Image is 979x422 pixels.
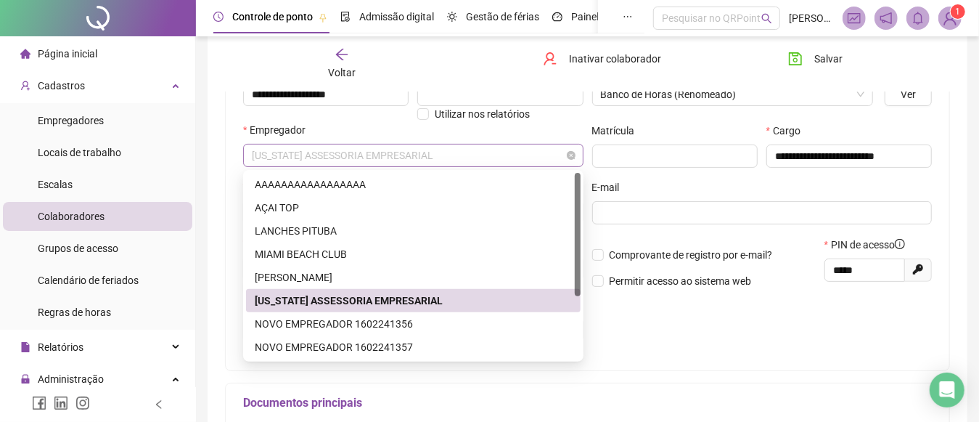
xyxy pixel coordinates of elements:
span: Salvar [814,51,843,67]
span: sun [447,12,457,22]
span: Banco de Horas (Renomeado) [601,84,865,105]
span: instagram [75,396,90,410]
div: AÇAI TOP [255,200,572,216]
div: NOVO EMPREGADOR 1602241357 [255,339,572,355]
span: arrow-left [335,47,349,62]
span: Controle de ponto [232,11,313,23]
span: [PERSON_NAME] [789,10,834,26]
label: Matrícula [592,123,644,139]
span: bell [912,12,925,25]
label: E-mail [592,179,629,195]
span: Painel do DP [571,11,628,23]
span: ellipsis [623,12,633,22]
span: Voltar [328,67,356,78]
span: Calendário de feriados [38,275,139,286]
span: PIN de acesso [831,237,905,253]
span: clock-circle [213,12,224,22]
span: Ver [901,86,916,102]
img: 91704 [939,7,961,29]
div: MONTANA ASSESSORIA EMPRESARIAL [246,289,581,312]
span: fund [848,12,861,25]
div: LANCHES PITUBA [246,219,581,243]
span: file [20,342,30,352]
span: Inativar colaborador [569,51,661,67]
span: Permitir acesso ao sistema web [610,275,752,287]
span: user-add [20,81,30,91]
span: home [20,49,30,59]
span: Administração [38,373,104,385]
label: Cargo [766,123,810,139]
span: info-circle [895,239,905,249]
span: left [154,399,164,410]
div: MIAMI BEACH CLUB [246,243,581,266]
span: Gestão de férias [466,11,539,23]
span: Empregadores [38,115,104,126]
sup: Atualize o seu contato no menu Meus Dados [951,4,965,19]
span: Página inicial [38,48,97,60]
div: AÇAI TOP [246,196,581,219]
div: MIAMI BEACH CLUB [255,246,572,262]
span: lock [20,374,30,384]
div: AAAAAAAAAAAAAAA [246,173,581,196]
span: Utilizar nos relatórios [435,108,530,120]
label: Empregador [243,122,315,138]
div: [PERSON_NAME] [255,269,572,285]
div: Open Intercom Messenger [930,373,964,407]
span: Regras de horas [38,307,111,318]
span: Escalas [38,179,73,190]
span: save [788,52,803,66]
div: MIGUEL CALÇADOS [246,266,581,289]
span: Comprovante de registro por e-mail? [610,249,773,261]
span: linkedin [54,396,68,410]
span: dashboard [552,12,562,22]
span: close-circle [567,151,575,160]
button: Salvar [777,47,853,70]
button: Inativar colaborador [532,47,672,70]
span: Colaboradores [38,211,105,222]
span: user-delete [543,52,557,66]
span: MONTANA ASSESSORIA EMPRESARIAL [252,145,575,166]
button: Ver [885,83,932,106]
div: [US_STATE] ASSESSORIA EMPRESARIAL [255,293,572,309]
span: 1 [956,7,961,17]
span: Grupos de acesso [38,243,118,254]
span: pushpin [319,13,327,22]
span: notification [880,12,893,25]
span: search [761,13,772,24]
div: NOVO EMPREGADOR 1602241356 [246,312,581,336]
span: Admissão digital [359,11,434,23]
span: Cadastros [38,80,85,92]
span: file-done [340,12,351,22]
div: NOVO EMPREGADOR 1602241356 [255,316,572,332]
h5: Documentos principais [243,394,932,412]
div: LANCHES PITUBA [255,223,572,239]
span: Relatórios [38,341,83,353]
div: AAAAAAAAAAAAAAAAA [255,176,572,192]
span: facebook [32,396,46,410]
div: NOVO EMPREGADOR 1602241357 [246,336,581,359]
span: Locais de trabalho [38,147,121,158]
